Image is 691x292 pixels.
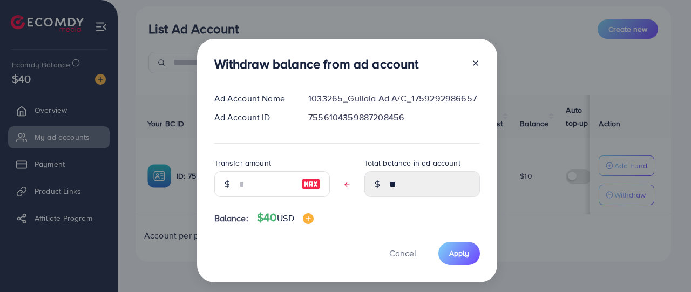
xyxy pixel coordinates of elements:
label: Total balance in ad account [364,158,460,168]
span: Apply [449,248,469,259]
span: Cancel [389,247,416,259]
iframe: Chat [645,243,683,284]
label: Transfer amount [214,158,271,168]
div: Ad Account Name [206,92,300,105]
div: 7556104359887208456 [300,111,488,124]
img: image [301,178,321,191]
button: Apply [438,242,480,265]
div: 1033265_Gullala Ad A/C_1759292986657 [300,92,488,105]
h3: Withdraw balance from ad account [214,56,419,72]
button: Cancel [376,242,430,265]
span: Balance: [214,212,248,225]
h4: $40 [257,211,314,225]
img: image [303,213,314,224]
div: Ad Account ID [206,111,300,124]
span: USD [277,212,294,224]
